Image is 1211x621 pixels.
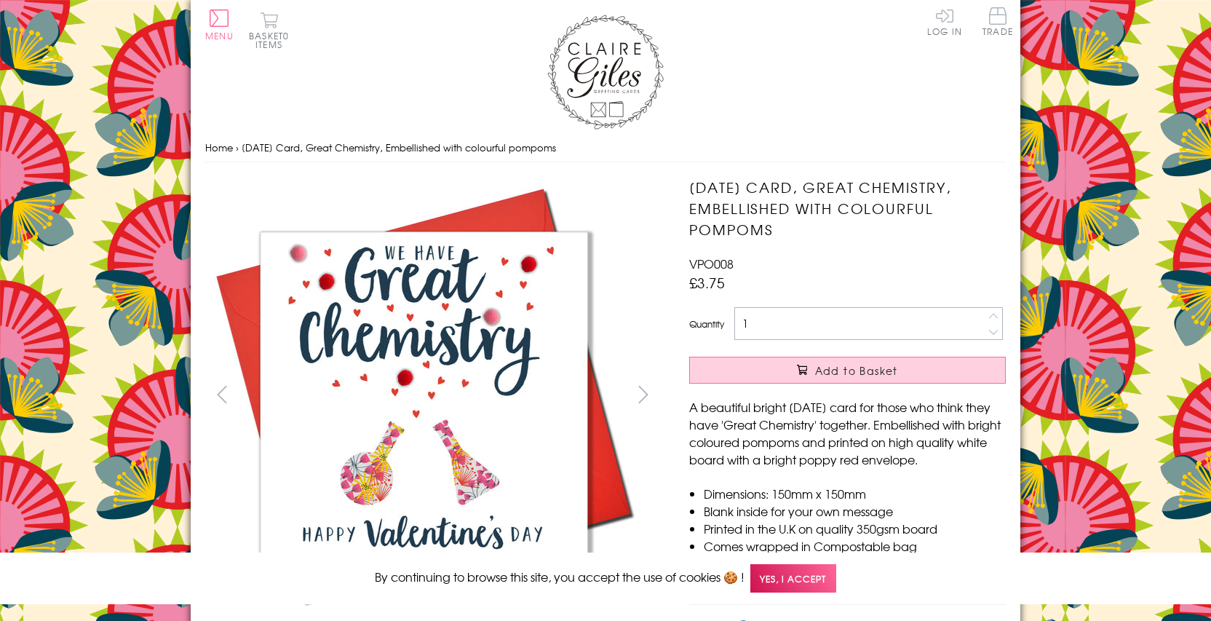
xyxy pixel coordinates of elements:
[547,15,664,130] img: Claire Giles Greetings Cards
[205,29,234,42] span: Menu
[927,7,962,36] a: Log In
[704,502,1006,520] li: Blank inside for your own message
[982,7,1013,36] span: Trade
[205,141,233,154] a: Home
[205,133,1006,163] nav: breadcrumbs
[982,7,1013,39] a: Trade
[750,564,836,593] span: Yes, I accept
[689,255,734,272] span: VPO008
[689,177,1006,240] h1: [DATE] Card, Great Chemistry, Embellished with colourful pompoms
[205,177,642,614] img: Valentine's Day Card, Great Chemistry, Embellished with colourful pompoms
[689,317,724,331] label: Quantity
[689,357,1006,384] button: Add to Basket
[236,141,239,154] span: ›
[627,378,660,411] button: next
[205,378,238,411] button: prev
[815,363,898,378] span: Add to Basket
[242,141,556,154] span: [DATE] Card, Great Chemistry, Embellished with colourful pompoms
[255,29,289,51] span: 0 items
[205,9,234,40] button: Menu
[704,520,1006,537] li: Printed in the U.K on quality 350gsm board
[660,177,1097,614] img: Valentine's Day Card, Great Chemistry, Embellished with colourful pompoms
[704,537,1006,555] li: Comes wrapped in Compostable bag
[689,272,725,293] span: £3.75
[249,12,289,49] button: Basket0 items
[689,398,1006,468] p: A beautiful bright [DATE] card for those who think they have 'Great Chemistry' together. Embellis...
[704,485,1006,502] li: Dimensions: 150mm x 150mm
